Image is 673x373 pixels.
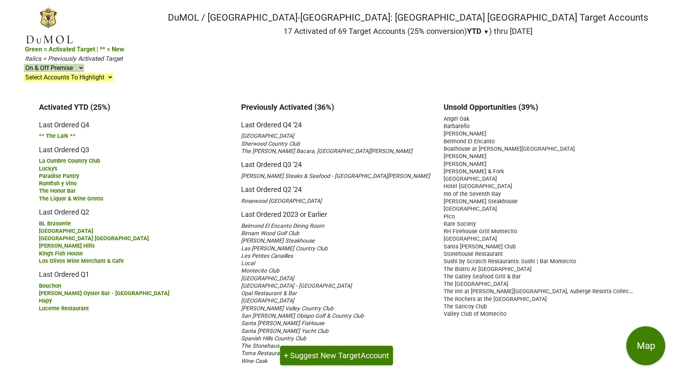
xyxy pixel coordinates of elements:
[39,102,229,112] h3: Activated YTD (25%)
[444,198,518,205] span: [PERSON_NAME] Steakhouse
[444,102,634,112] h3: Unsold Opportunities (39%)
[39,305,89,312] span: Lucerne Restaurant
[39,250,83,257] span: King's Fish House
[241,141,300,147] span: Sherwood Country Club
[241,335,306,342] span: Spanish Hills Country Club
[39,235,149,242] span: [GEOGRAPHIC_DATA] [GEOGRAPHIC_DATA]
[39,140,229,154] h5: Last Ordered Q3
[444,243,516,250] span: Santa [PERSON_NAME] Club
[39,202,229,216] h5: Last Ordered Q2
[39,228,93,234] span: [GEOGRAPHIC_DATA]
[39,180,77,187] span: Rumfish y Vino
[39,258,124,264] span: Los Olivos Wine Merchant & Cafe
[241,343,279,349] span: The Stonehaus
[444,191,501,197] span: Inn of the Seventh Ray
[241,155,432,169] h5: Last Ordered Q3 '24
[444,236,497,242] span: [GEOGRAPHIC_DATA]
[241,173,430,179] span: [PERSON_NAME] Steaks & Seafood - [GEOGRAPHIC_DATA][PERSON_NAME]
[467,26,481,36] span: YTD
[444,153,486,160] span: [PERSON_NAME]
[444,296,547,303] span: The Rochers at the [GEOGRAPHIC_DATA]
[241,328,328,334] span: Santa [PERSON_NAME] Yacht Club
[241,290,297,297] span: Opal Restaurant & Bar
[25,46,124,53] span: Green = Activated Target | ** = New
[626,326,665,365] button: Map
[361,351,389,360] span: Account
[444,258,576,265] span: Sushi by Scratch Restaurants: Sushi | Bar Montecito
[168,12,648,23] h1: DuMOL / [GEOGRAPHIC_DATA]-[GEOGRAPHIC_DATA]: [GEOGRAPHIC_DATA] [GEOGRAPHIC_DATA] Target Accounts
[444,130,486,137] span: [PERSON_NAME]
[241,179,432,194] h5: Last Ordered Q2 '24
[39,220,71,227] span: BL Brasserie
[25,6,74,45] img: DuMOL
[241,283,352,289] span: [GEOGRAPHIC_DATA] - [GEOGRAPHIC_DATA]
[444,138,495,145] span: Belmond El Encanto
[241,223,324,229] span: Belmond El Encanto Dining Room
[444,168,504,175] span: [PERSON_NAME] & Fork
[241,305,333,312] span: [PERSON_NAME] Valley Country Club
[25,55,123,62] span: Italics = Previously Activated Target
[444,123,470,130] span: Barbareño
[444,161,486,167] span: [PERSON_NAME]
[39,115,229,129] h5: Last Ordered Q4
[39,158,100,164] span: La Cumbre Country Club
[483,28,489,35] span: ▼
[241,198,322,204] span: Rosewood [GEOGRAPHIC_DATA]
[241,230,299,237] span: Birnam Wood Golf Club
[444,146,575,152] span: Boathouse at [PERSON_NAME][GEOGRAPHIC_DATA]
[444,311,506,317] span: Valley Club of Montecito
[241,245,328,252] span: Las [PERSON_NAME] Country Club
[241,238,315,244] span: [PERSON_NAME] Steakhouse
[444,266,532,273] span: The Bistro At [GEOGRAPHIC_DATA]
[39,195,103,202] span: The Liquor & Wine Grotto
[444,281,508,287] span: The [GEOGRAPHIC_DATA]
[168,26,648,36] h2: 17 Activated of 69 Target Accounts (25% conversion) ) thru [DATE]
[444,176,497,182] span: [GEOGRAPHIC_DATA]
[444,221,476,227] span: Rare Society
[241,253,293,259] span: Les Petites Canailles
[39,297,52,304] span: Hapy
[241,133,294,139] span: [GEOGRAPHIC_DATA]
[39,243,95,249] span: [PERSON_NAME] Hills
[241,350,300,357] span: Toma Restaurant & Bar
[39,165,57,172] span: Lucky's
[444,228,517,235] span: RH Firehouse Grill Montecito
[241,358,267,364] span: Wine Cask
[444,116,469,122] span: Angel Oak
[241,275,294,282] span: [GEOGRAPHIC_DATA]
[241,313,364,319] span: San [PERSON_NAME] Obispo Golf & Country Club
[39,283,61,289] span: Bouchon
[39,188,76,194] span: The Honor Bar
[444,183,512,190] span: Hotel [GEOGRAPHIC_DATA]
[444,273,521,280] span: The Galley Seafood Grill & Bar
[241,115,432,129] h5: Last Ordered Q4 '24
[39,173,79,179] span: Paradise Pantry
[241,204,432,219] h5: Last Ordered 2023 or Earlier
[444,213,455,220] span: Pico
[444,287,639,295] span: The Inn at [PERSON_NAME][GEOGRAPHIC_DATA], Auberge Resorts Collection
[241,320,324,327] span: Santa [PERSON_NAME] FisHouse
[241,148,412,155] span: The [PERSON_NAME] Bacara, [GEOGRAPHIC_DATA][PERSON_NAME]
[241,267,279,274] span: Montecito Club
[444,206,497,212] span: [GEOGRAPHIC_DATA]
[444,303,487,310] span: The Saticoy Club
[444,251,503,257] span: Stonehouse Restaurant
[241,297,294,304] span: [GEOGRAPHIC_DATA]
[39,290,169,297] span: [PERSON_NAME] Oyster Bar - [GEOGRAPHIC_DATA]
[39,264,229,279] h5: Last Ordered Q1
[280,346,393,365] button: + Suggest New TargetAccount
[241,260,255,267] span: Local
[241,102,432,112] h3: Previously Activated (36%)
